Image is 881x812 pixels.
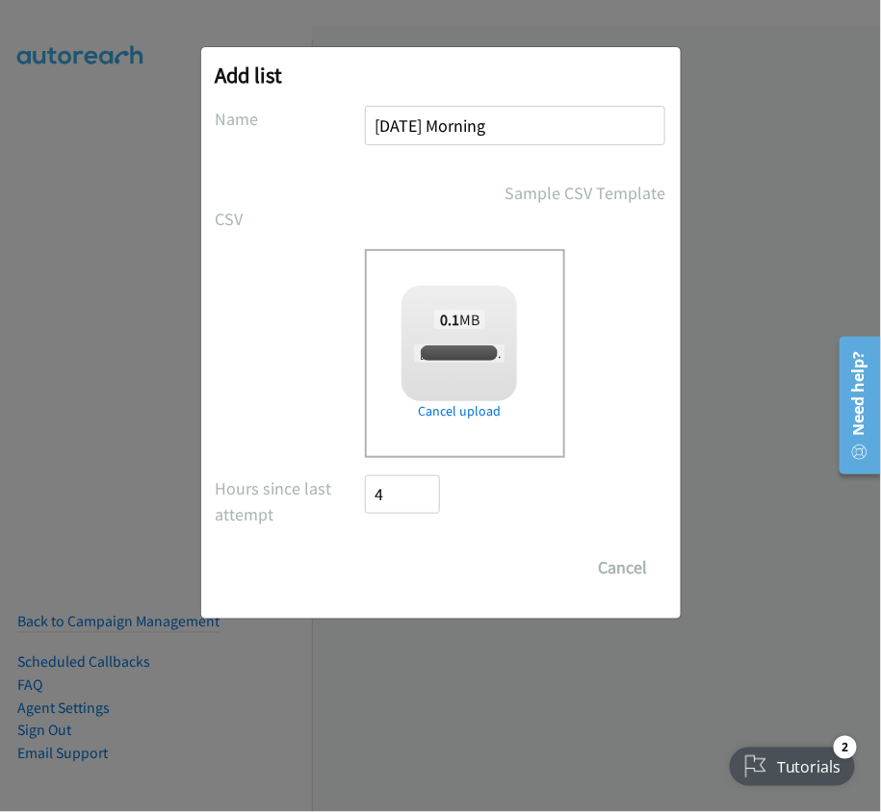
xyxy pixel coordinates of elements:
strong: 0.1 [440,310,459,329]
button: Cancel [581,548,666,587]
label: CSV [216,206,366,232]
label: Name [216,106,366,132]
iframe: Resource Center [826,329,881,482]
span: [DATE] morning 2.csv [414,344,536,363]
span: MB [434,310,486,329]
h2: Add list [216,62,666,89]
a: Sample CSV Template [505,180,666,206]
label: Hours since last attempt [216,475,366,527]
iframe: Checklist [718,728,867,798]
a: Cancel upload [402,401,517,421]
